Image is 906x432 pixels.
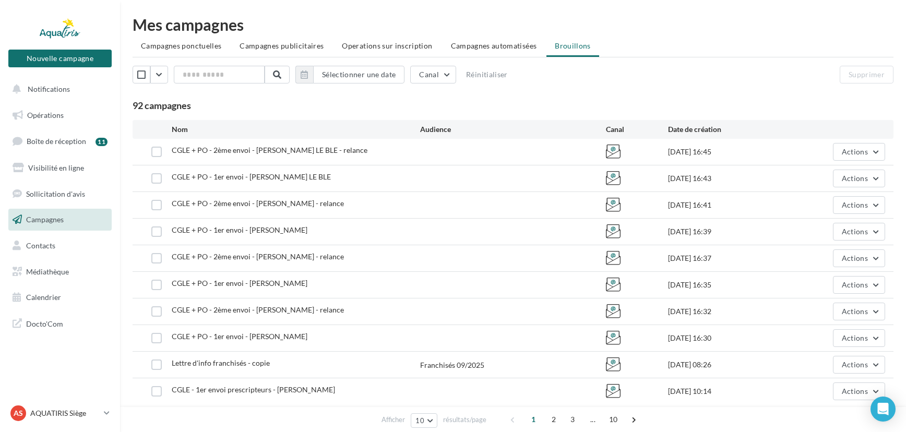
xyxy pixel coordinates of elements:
[295,66,404,83] button: Sélectionner une date
[420,124,606,135] div: Audience
[382,415,405,425] span: Afficher
[545,411,562,428] span: 2
[6,313,114,334] a: Docto'Com
[133,100,191,111] span: 92 campagnes
[668,253,792,263] div: [DATE] 16:37
[842,360,868,369] span: Actions
[668,306,792,317] div: [DATE] 16:32
[842,227,868,236] span: Actions
[141,41,221,50] span: Campagnes ponctuelles
[668,386,792,397] div: [DATE] 10:14
[28,163,84,172] span: Visibilité en ligne
[26,215,64,224] span: Campagnes
[133,17,893,32] div: Mes campagnes
[27,111,64,119] span: Opérations
[443,415,486,425] span: résultats/page
[833,170,885,187] button: Actions
[172,199,344,208] span: CGLE + PO - 2ème envoi - Emmanuel HELARD - relance
[668,200,792,210] div: [DATE] 16:41
[6,286,114,308] a: Calendrier
[842,280,868,289] span: Actions
[871,397,896,422] div: Open Intercom Messenger
[451,41,537,50] span: Campagnes automatisées
[6,78,110,100] button: Notifications
[30,408,100,418] p: AQUATIRIS Siège
[564,411,581,428] span: 3
[842,147,868,156] span: Actions
[842,174,868,183] span: Actions
[172,332,307,341] span: CGLE + PO - 1er envoi - Guillaume FROMONT
[172,252,344,261] span: CGLE + PO - 2ème envoi - Clément GESLOT - relance
[14,408,23,418] span: AS
[96,138,108,146] div: 11
[6,130,114,152] a: Boîte de réception11
[833,249,885,267] button: Actions
[27,137,86,146] span: Boîte de réception
[833,329,885,347] button: Actions
[8,403,112,423] a: AS AQUATIRIS Siège
[6,209,114,231] a: Campagnes
[172,124,420,135] div: Nom
[842,254,868,262] span: Actions
[668,280,792,290] div: [DATE] 16:35
[833,196,885,214] button: Actions
[313,66,404,83] button: Sélectionner une date
[172,225,307,234] span: CGLE + PO - 1er envoi - Emmanuel HELARD
[833,303,885,320] button: Actions
[668,226,792,237] div: [DATE] 16:39
[668,173,792,184] div: [DATE] 16:43
[668,359,792,370] div: [DATE] 08:26
[833,223,885,241] button: Actions
[240,41,324,50] span: Campagnes publicitaires
[833,276,885,294] button: Actions
[668,147,792,157] div: [DATE] 16:45
[6,104,114,126] a: Opérations
[842,387,868,395] span: Actions
[840,66,893,83] button: Supprimer
[172,146,367,154] span: CGLE + PO - 2ème envoi - Justine LE BLE - relance
[842,200,868,209] span: Actions
[6,157,114,179] a: Visibilité en ligne
[6,183,114,205] a: Sollicitation d'avis
[585,411,601,428] span: ...
[6,235,114,257] a: Contacts
[668,124,792,135] div: Date de création
[420,360,484,370] div: Franchisés 09/2025
[172,279,307,287] span: CGLE + PO - 1er envoi - Clément GESLOT
[172,172,331,181] span: CGLE + PO - 1er envoi - Justine LE BLE
[411,413,437,428] button: 10
[833,356,885,374] button: Actions
[833,143,885,161] button: Actions
[28,85,70,93] span: Notifications
[842,307,868,316] span: Actions
[172,305,344,314] span: CGLE + PO - 2ème envoi - Guillaume FROMONT - relance
[26,189,85,198] span: Sollicitation d'avis
[462,68,512,81] button: Réinitialiser
[6,261,114,283] a: Médiathèque
[415,416,424,425] span: 10
[26,267,69,276] span: Médiathèque
[342,41,432,50] span: Operations sur inscription
[172,358,270,367] span: Lettre d'info franchisés - copie
[26,317,63,330] span: Docto'Com
[606,124,668,135] div: Canal
[842,333,868,342] span: Actions
[8,50,112,67] button: Nouvelle campagne
[172,385,335,394] span: CGLE - 1er envoi prescripteurs - Valentin ROLAND
[605,411,622,428] span: 10
[26,241,55,250] span: Contacts
[26,293,61,302] span: Calendrier
[668,333,792,343] div: [DATE] 16:30
[410,66,456,83] button: Canal
[525,411,542,428] span: 1
[833,382,885,400] button: Actions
